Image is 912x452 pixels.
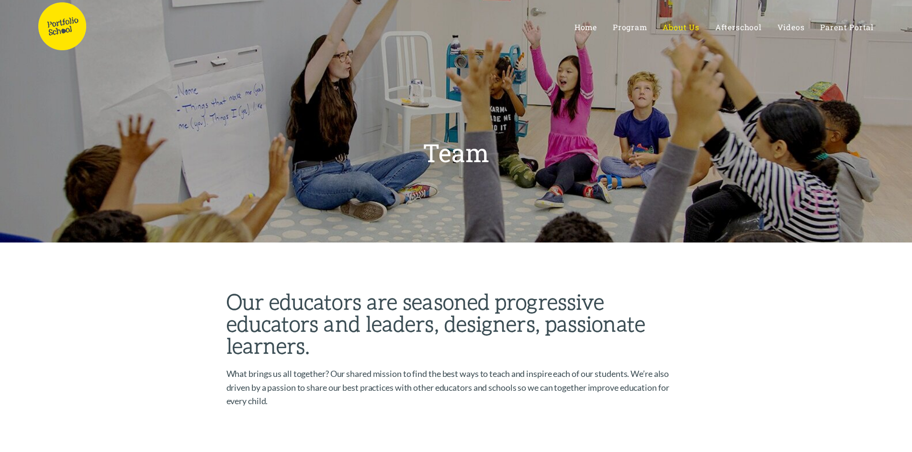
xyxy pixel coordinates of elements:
[613,22,647,32] span: Program
[226,367,686,408] p: What brings us all together? Our shared mission to find the best ways to teach and inspire each o...
[38,2,86,50] img: Portfolio School
[423,140,489,165] h1: Team
[777,22,805,32] a: Videos
[820,22,874,32] a: Parent Portal
[663,22,699,32] span: About Us
[226,289,651,358] strong: Our educators are seasoned progressive educators and leaders, designers, passionate learners.
[715,22,762,32] a: Afterschool
[574,22,597,32] a: Home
